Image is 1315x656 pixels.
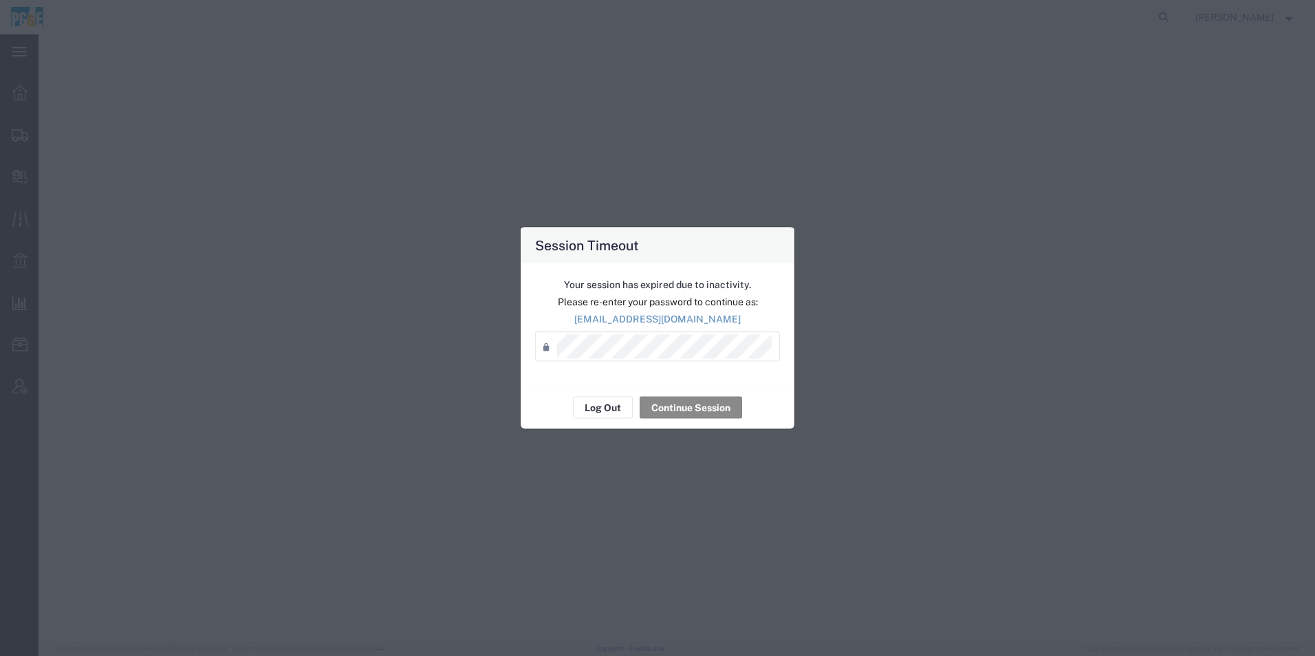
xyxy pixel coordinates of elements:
button: Continue Session [640,397,742,419]
p: Please re-enter your password to continue as: [535,295,780,309]
p: Your session has expired due to inactivity. [535,278,780,292]
h4: Session Timeout [535,235,639,255]
p: [EMAIL_ADDRESS][DOMAIN_NAME] [535,312,780,327]
button: Log Out [573,397,633,419]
